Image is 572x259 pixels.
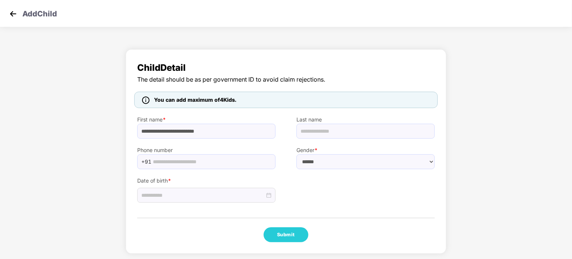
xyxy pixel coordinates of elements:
span: +91 [141,156,151,167]
img: svg+xml;base64,PHN2ZyB4bWxucz0iaHR0cDovL3d3dy53My5vcmcvMjAwMC9zdmciIHdpZHRoPSIzMCIgaGVpZ2h0PSIzMC... [7,8,19,19]
span: You can add maximum of 4 Kids. [154,97,236,103]
span: The detail should be as per government ID to avoid claim rejections. [137,75,435,84]
label: First name [137,116,276,124]
label: Date of birth [137,177,276,185]
button: Submit [264,227,308,242]
label: Gender [296,146,435,154]
img: icon [142,97,150,104]
span: Child Detail [137,61,435,75]
label: Last name [296,116,435,124]
p: Add Child [22,8,57,17]
label: Phone number [137,146,276,154]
